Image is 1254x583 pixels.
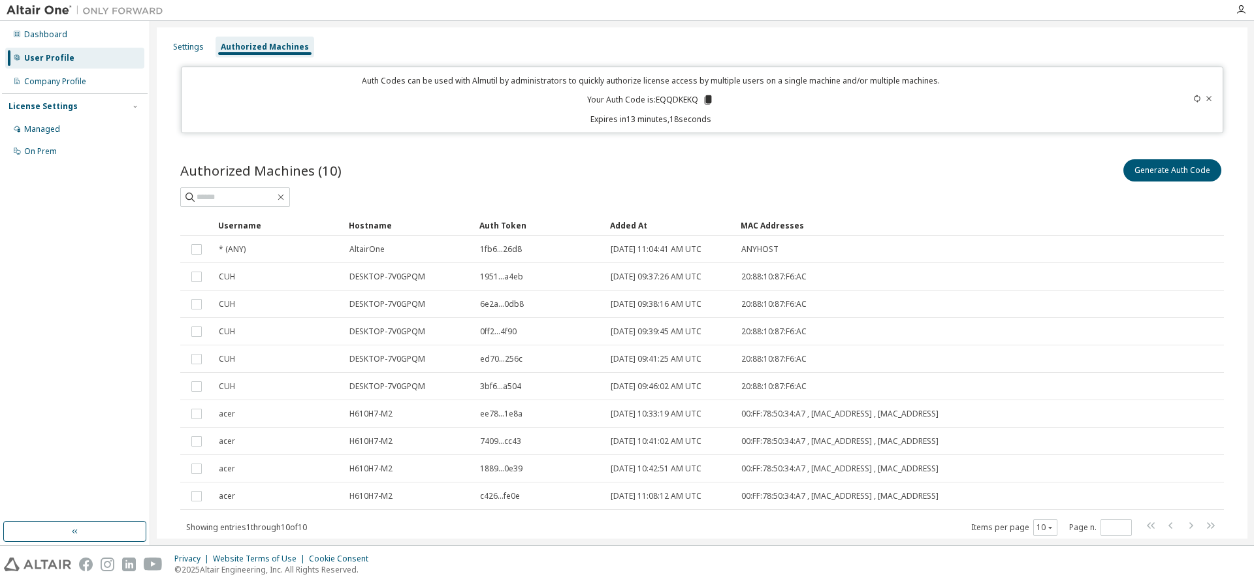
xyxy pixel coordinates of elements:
[24,53,74,63] div: User Profile
[349,244,385,255] span: AltairOne
[219,299,235,309] span: CUH
[7,4,170,17] img: Altair One
[741,436,939,447] span: 00:FF:78:50:34:A7 , [MAC_ADDRESS] , [MAC_ADDRESS]
[1123,159,1221,181] button: Generate Auth Code
[611,354,701,364] span: [DATE] 09:41:25 AM UTC
[971,519,1057,536] span: Items per page
[189,114,1113,125] p: Expires in 13 minutes, 18 seconds
[741,354,807,364] span: 20:88:10:87:F6:AC
[741,381,807,392] span: 20:88:10:87:F6:AC
[309,554,376,564] div: Cookie Consent
[611,244,701,255] span: [DATE] 11:04:41 AM UTC
[79,558,93,571] img: facebook.svg
[349,491,393,501] span: H610H7-M2
[349,272,425,282] span: DESKTOP-7V0GPQM
[8,101,78,112] div: License Settings
[741,491,939,501] span: 00:FF:78:50:34:A7 , [MAC_ADDRESS] , [MAC_ADDRESS]
[611,299,701,309] span: [DATE] 09:38:16 AM UTC
[611,409,701,419] span: [DATE] 10:33:19 AM UTC
[1069,519,1132,536] span: Page n.
[611,326,701,337] span: [DATE] 09:39:45 AM UTC
[122,558,136,571] img: linkedin.svg
[349,464,393,474] span: H610H7-M2
[219,244,246,255] span: * (ANY)
[741,299,807,309] span: 20:88:10:87:F6:AC
[219,354,235,364] span: CUH
[610,215,730,236] div: Added At
[480,464,522,474] span: 1889...0e39
[480,299,524,309] span: 6e2a...0db8
[24,124,60,134] div: Managed
[219,409,235,419] span: acer
[349,215,469,236] div: Hostname
[741,215,1084,236] div: MAC Addresses
[741,326,807,337] span: 20:88:10:87:F6:AC
[480,409,522,419] span: ee78...1e8a
[144,558,163,571] img: youtube.svg
[174,564,376,575] p: © 2025 Altair Engineering, Inc. All Rights Reserved.
[219,436,235,447] span: acer
[611,272,701,282] span: [DATE] 09:37:26 AM UTC
[219,491,235,501] span: acer
[611,381,701,392] span: [DATE] 09:46:02 AM UTC
[349,409,393,419] span: H610H7-M2
[611,436,701,447] span: [DATE] 10:41:02 AM UTC
[480,354,522,364] span: ed70...256c
[480,381,521,392] span: 3bf6...a504
[219,381,235,392] span: CUH
[479,215,600,236] div: Auth Token
[219,272,235,282] span: CUH
[24,146,57,157] div: On Prem
[219,464,235,474] span: acer
[219,326,235,337] span: CUH
[349,299,425,309] span: DESKTOP-7V0GPQM
[101,558,114,571] img: instagram.svg
[349,326,425,337] span: DESKTOP-7V0GPQM
[349,354,425,364] span: DESKTOP-7V0GPQM
[611,464,701,474] span: [DATE] 10:42:51 AM UTC
[1037,522,1054,533] button: 10
[180,161,342,180] span: Authorized Machines (10)
[213,554,309,564] div: Website Terms of Use
[221,42,309,52] div: Authorized Machines
[741,409,939,419] span: 00:FF:78:50:34:A7 , [MAC_ADDRESS] , [MAC_ADDRESS]
[480,491,520,501] span: c426...fe0e
[349,381,425,392] span: DESKTOP-7V0GPQM
[174,554,213,564] div: Privacy
[480,326,517,337] span: 0ff2...4f90
[24,76,86,87] div: Company Profile
[480,436,521,447] span: 7409...cc43
[480,272,523,282] span: 1951...a4eb
[186,522,307,533] span: Showing entries 1 through 10 of 10
[218,215,338,236] div: Username
[741,244,779,255] span: ANYHOST
[173,42,204,52] div: Settings
[741,272,807,282] span: 20:88:10:87:F6:AC
[741,464,939,474] span: 00:FF:78:50:34:A7 , [MAC_ADDRESS] , [MAC_ADDRESS]
[349,436,393,447] span: H610H7-M2
[611,491,701,501] span: [DATE] 11:08:12 AM UTC
[480,244,522,255] span: 1fb6...26d8
[189,75,1113,86] p: Auth Codes can be used with Almutil by administrators to quickly authorize license access by mult...
[587,94,714,106] p: Your Auth Code is: EQQDKEKQ
[4,558,71,571] img: altair_logo.svg
[24,29,67,40] div: Dashboard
